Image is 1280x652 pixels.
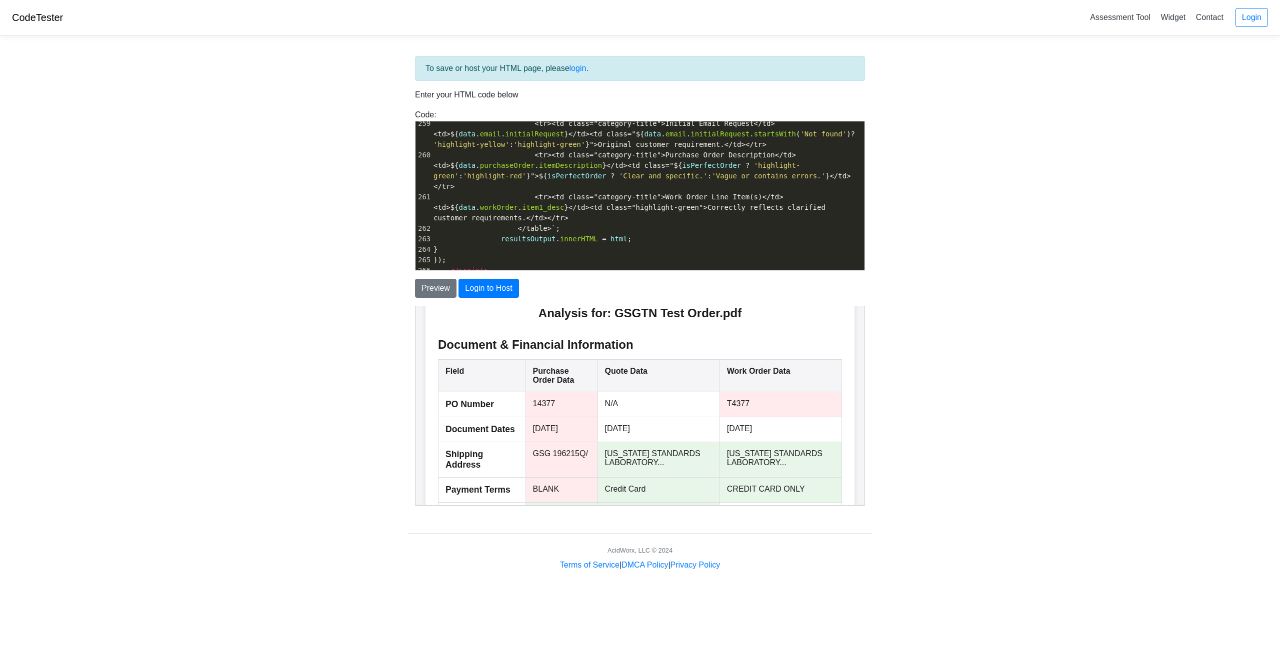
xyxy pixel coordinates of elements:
[547,172,606,180] span: isPerfectOrder
[480,130,501,138] span: email
[670,561,720,569] a: Privacy Policy
[480,161,535,169] span: purchaseOrder
[415,89,865,101] p: Enter your HTML code below
[459,266,484,274] span: script
[1192,9,1227,25] a: Contact
[415,56,865,81] div: To save or host your HTML page, please .
[560,235,598,243] span: innerHTML
[433,224,560,232] span: ;
[800,130,846,138] span: 'Not found'
[459,161,476,169] span: data
[304,196,426,221] td: N/A
[754,130,796,138] span: startsWith
[433,203,829,222] span: }</td><td class="highlight-green">Correctly reflects clarified customer requirements.</td></tr>
[433,151,851,190] span: . . : :
[459,130,476,138] span: data
[23,135,110,171] td: Shipping Address
[110,53,182,85] th: Purchase Order Data
[621,561,668,569] a: DMCA Policy
[610,235,627,243] span: html
[682,161,741,169] span: isPerfectOrder
[182,196,304,221] td: $319.00
[433,245,438,253] span: }
[518,224,556,232] span: </table>`
[458,279,518,298] button: Login to Host
[23,53,110,85] th: Field
[501,235,556,243] span: resultsOutput
[182,53,304,85] th: Quote Data
[23,85,110,110] td: PO Number
[182,171,304,196] td: Credit Card
[450,266,459,274] span: </
[23,171,110,196] td: Payment Terms
[526,172,547,180] span: }">${
[110,85,182,110] td: 14377
[110,171,182,196] td: BLANK
[569,64,586,72] a: login
[407,109,872,271] div: Code:
[415,150,431,160] div: 260
[644,130,661,138] span: data
[415,234,431,244] div: 263
[110,110,182,135] td: [DATE]
[560,561,619,569] a: Terms of Service
[484,266,488,274] span: >
[513,140,585,148] span: 'highlight-green'
[415,223,431,234] div: 262
[602,161,682,169] span: }</td><td class="${
[433,140,509,148] span: 'highlight-yellow'
[110,196,182,221] td: $319.00
[1235,8,1268,27] a: Login
[564,130,644,138] span: }</td><td class="${
[619,172,707,180] span: 'Clear and specific.'
[433,151,796,169] span: <tr><td class="category-title">Purchase Order Description</td><td>${
[851,130,855,138] span: ?
[12,12,63,23] a: CodeTester
[585,140,766,148] span: }">Original customer requirement.</td></tr>
[304,85,426,110] td: T4377
[1086,9,1154,25] a: Assessment Tool
[304,53,426,85] th: Work Order Data
[415,265,431,276] div: 266
[182,85,304,110] td: N/A
[415,279,456,298] button: Preview
[505,130,564,138] span: initialRequest
[610,172,614,180] span: ?
[415,244,431,255] div: 264
[602,235,606,243] span: =
[480,203,518,211] span: workOrder
[415,255,431,265] div: 265
[459,203,476,211] span: data
[23,110,110,135] td: Document Dates
[560,559,720,571] div: | |
[745,161,749,169] span: ?
[433,193,829,222] span: . .
[23,196,110,221] td: Total Price
[522,203,564,211] span: item1_desc
[711,172,825,180] span: 'Vague or contains errors.'
[182,110,304,135] td: [DATE]
[304,171,426,196] td: CREDIT CARD ONLY
[22,24,426,53] div: Document & Financial Information
[433,119,859,148] span: . . . . . ( ) :
[304,135,426,171] td: [US_STATE] STANDARDS LABORATORY...
[304,110,426,135] td: [DATE]
[1156,9,1189,25] a: Widget
[433,256,446,264] span: });
[607,546,672,555] div: AcidWorx, LLC © 2024
[433,193,783,211] span: <tr><td class="category-title">Work Order Line Item(s)</td><td>${
[415,118,431,129] div: 259
[415,192,431,202] div: 261
[665,130,686,138] span: email
[433,235,631,243] span: . ;
[110,135,182,171] td: GSG 196215Q/
[182,135,304,171] td: [US_STATE] STANDARDS LABORATORY...
[463,172,526,180] span: 'highlight-red'
[539,161,602,169] span: itemDescription
[690,130,749,138] span: initialRequest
